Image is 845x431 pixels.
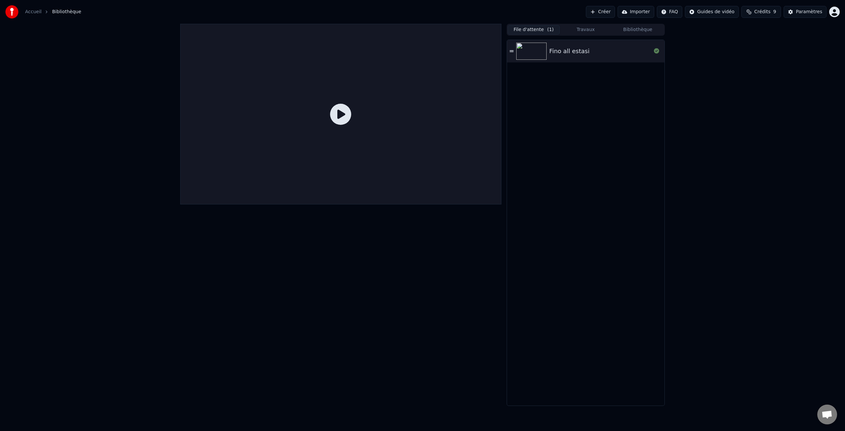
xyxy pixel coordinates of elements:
button: Bibliothèque [612,25,664,35]
span: 9 [773,9,776,15]
button: Crédits9 [741,6,781,18]
nav: breadcrumb [25,9,81,15]
button: FAQ [657,6,682,18]
img: youka [5,5,18,18]
button: Travaux [560,25,612,35]
button: Guides de vidéo [685,6,739,18]
span: Crédits [754,9,770,15]
button: File d'attente [508,25,560,35]
button: Importer [618,6,654,18]
a: Ouvrir le chat [817,405,837,424]
div: Paramètres [796,9,822,15]
button: Créer [586,6,615,18]
a: Accueil [25,9,42,15]
span: ( 1 ) [547,26,554,33]
div: Fino all estasi [549,47,590,56]
button: Paramètres [784,6,827,18]
span: Bibliothèque [52,9,81,15]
